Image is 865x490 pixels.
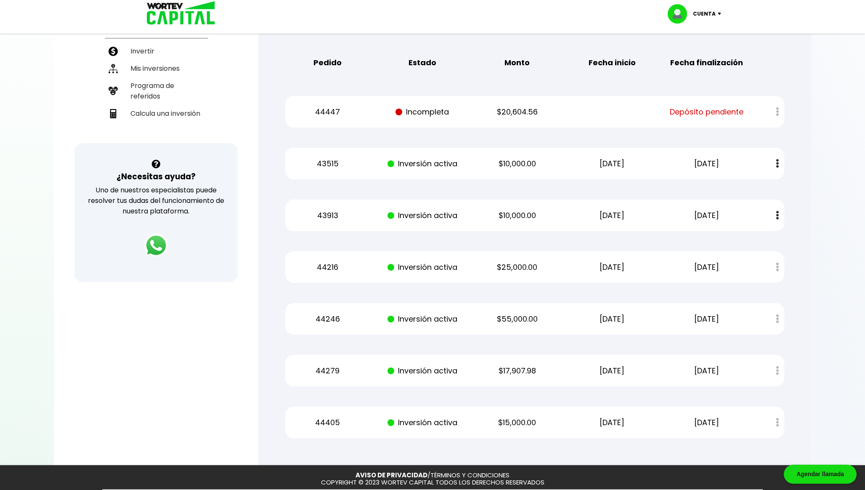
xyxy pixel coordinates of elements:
[382,313,462,325] p: Inversión activa
[477,106,557,118] p: $20,604.56
[572,261,652,274] p: [DATE]
[109,109,118,118] img: calculadora-icon.17d418c4.svg
[667,209,747,222] p: [DATE]
[667,313,747,325] p: [DATE]
[670,56,743,69] b: Fecha finalización
[670,106,743,118] span: Depósito pendiente
[313,56,342,69] b: Pedido
[321,479,544,486] p: COPYRIGHT © 2023 WORTEV CAPITAL TODOS LOS DERECHOS RESERVADOS
[430,471,509,479] a: TÉRMINOS Y CONDICIONES
[409,56,436,69] b: Estado
[477,416,557,429] p: $15,000.00
[105,60,207,77] a: Mis inversiones
[572,209,652,222] p: [DATE]
[784,465,857,484] div: Agendar llamada
[356,472,509,479] p: /
[716,13,727,15] img: icon-down
[667,365,747,377] p: [DATE]
[572,416,652,429] p: [DATE]
[382,261,462,274] p: Inversión activa
[105,105,207,122] a: Calcula una inversión
[109,64,118,73] img: inversiones-icon.6695dc30.svg
[667,416,747,429] p: [DATE]
[667,157,747,170] p: [DATE]
[105,43,207,60] a: Invertir
[144,234,168,257] img: logos_whatsapp-icon.242b2217.svg
[356,471,427,479] a: AVISO DE PRIVACIDAD
[288,261,368,274] p: 44216
[572,313,652,325] p: [DATE]
[382,106,462,118] p: Incompleta
[85,185,227,216] p: Uno de nuestros especialistas puede resolver tus dudas del funcionamiento de nuestra plataforma.
[477,365,557,377] p: $17,907.98
[668,4,693,24] img: profile-image
[382,157,462,170] p: Inversión activa
[288,157,368,170] p: 43515
[572,365,652,377] p: [DATE]
[288,209,368,222] p: 43913
[288,416,368,429] p: 44405
[477,157,557,170] p: $10,000.00
[589,56,636,69] b: Fecha inicio
[109,86,118,96] img: recomiendanos-icon.9b8e9327.svg
[572,157,652,170] p: [DATE]
[288,313,368,325] p: 44246
[109,47,118,56] img: invertir-icon.b3b967d7.svg
[693,8,716,20] p: Cuenta
[288,106,368,118] p: 44447
[504,56,530,69] b: Monto
[105,77,207,105] a: Programa de referidos
[382,365,462,377] p: Inversión activa
[105,20,207,143] ul: Capital
[117,170,196,183] h3: ¿Necesitas ayuda?
[288,365,368,377] p: 44279
[667,261,747,274] p: [DATE]
[382,416,462,429] p: Inversión activa
[477,209,557,222] p: $10,000.00
[477,261,557,274] p: $25,000.00
[477,313,557,325] p: $55,000.00
[382,209,462,222] p: Inversión activa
